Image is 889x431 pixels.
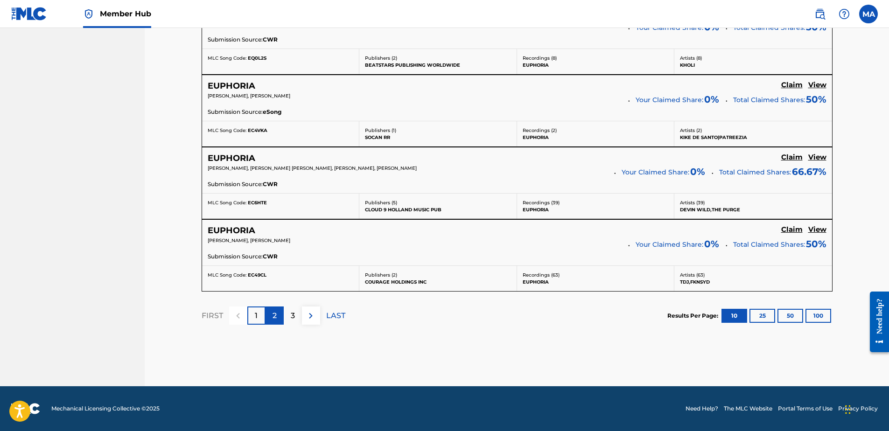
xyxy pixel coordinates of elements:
span: Mechanical Licensing Collective © 2025 [51,404,160,413]
p: EUPHORIA [523,278,669,285]
span: Member Hub [100,8,151,19]
img: MLC Logo [11,7,47,21]
p: Recordings ( 63 ) [523,271,669,278]
p: FIRST [202,310,223,321]
span: EC6HTE [248,200,267,206]
p: COURAGE HOLDINGS INC [365,278,511,285]
h5: View [808,81,826,90]
p: Recordings ( 39 ) [523,199,669,206]
span: Your Claimed Share: [636,240,703,250]
p: CLOUD 9 HOLLAND MUSIC PUB [365,206,511,213]
button: 100 [805,309,831,323]
span: 66.67 % [792,165,826,179]
p: EUPHORIA [523,134,669,141]
span: 0 % [690,165,705,179]
span: EC4VKA [248,127,267,133]
img: search [814,8,826,20]
span: CWR [263,252,278,261]
span: [PERSON_NAME], [PERSON_NAME] [208,237,290,243]
p: Recordings ( 8 ) [523,55,669,62]
p: Artists ( 8 ) [680,55,826,62]
p: EUPHORIA [523,62,669,69]
span: Total Claimed Shares: [733,96,805,104]
span: EQ0L2S [248,55,266,61]
span: Submission Source: [208,35,263,44]
p: Recordings ( 2 ) [523,127,669,134]
span: MLC Song Code: [208,127,246,133]
span: Total Claimed Shares: [719,168,791,176]
span: Total Claimed Shares: [733,240,805,249]
button: 25 [749,309,775,323]
p: KIKE DE SANTO|PATREEZIA [680,134,826,141]
p: LAST [326,310,345,321]
span: [PERSON_NAME], [PERSON_NAME] [208,93,290,99]
button: 10 [721,309,747,323]
a: The MLC Website [724,404,772,413]
p: Publishers ( 2 ) [365,271,511,278]
p: Artists ( 63 ) [680,271,826,278]
span: eSong [263,108,281,116]
div: Help [835,5,854,23]
p: 3 [291,310,295,321]
a: View [808,225,826,236]
span: 0 % [704,237,719,251]
img: right [305,310,316,321]
p: SOCAN RR [365,134,511,141]
span: Your Claimed Share: [636,95,703,105]
span: [PERSON_NAME], [PERSON_NAME] [PERSON_NAME], [PERSON_NAME], [PERSON_NAME] [208,165,417,171]
h5: EUPHORIA [208,225,255,236]
img: help [839,8,850,20]
p: 2 [273,310,277,321]
span: Submission Source: [208,108,263,116]
h5: Claim [781,81,803,90]
h5: View [808,153,826,162]
span: Submission Source: [208,252,263,261]
p: TDJ,FKNSYD [680,278,826,285]
span: 0 % [704,92,719,106]
p: Publishers ( 5 ) [365,199,511,206]
p: Results Per Page: [667,312,721,320]
p: BEATSTARS PUBLISHING WORLDWIDE [365,62,511,69]
span: MLC Song Code: [208,272,246,278]
a: Portal Terms of Use [778,404,833,413]
span: CWR [263,180,278,188]
button: 50 [777,309,803,323]
a: View [808,81,826,91]
a: Need Help? [686,404,718,413]
p: Publishers ( 1 ) [365,127,511,134]
span: 50 % [806,237,826,251]
img: logo [11,403,40,414]
p: EUPHORIA [523,206,669,213]
p: KHOLI [680,62,826,69]
p: Publishers ( 2 ) [365,55,511,62]
a: Privacy Policy [838,404,878,413]
span: MLC Song Code: [208,200,246,206]
a: View [808,153,826,163]
p: Artists ( 2 ) [680,127,826,134]
h5: EUPHORIA [208,81,255,91]
span: EC49CL [248,272,266,278]
div: Drag [845,396,851,424]
h5: Claim [781,225,803,234]
span: CWR [263,35,278,44]
a: Public Search [811,5,829,23]
span: Submission Source: [208,180,263,188]
h5: Claim [781,153,803,162]
p: DEVIN WILD,THE PURGE [680,206,826,213]
iframe: Resource Center [863,285,889,360]
h5: EUPHORIA [208,153,255,164]
span: Your Claimed Share: [622,167,689,177]
iframe: Chat Widget [842,386,889,431]
p: Artists ( 39 ) [680,199,826,206]
div: User Menu [859,5,878,23]
span: MLC Song Code: [208,55,246,61]
span: 50 % [806,92,826,106]
p: 1 [255,310,258,321]
h5: View [808,225,826,234]
img: Top Rightsholder [83,8,94,20]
